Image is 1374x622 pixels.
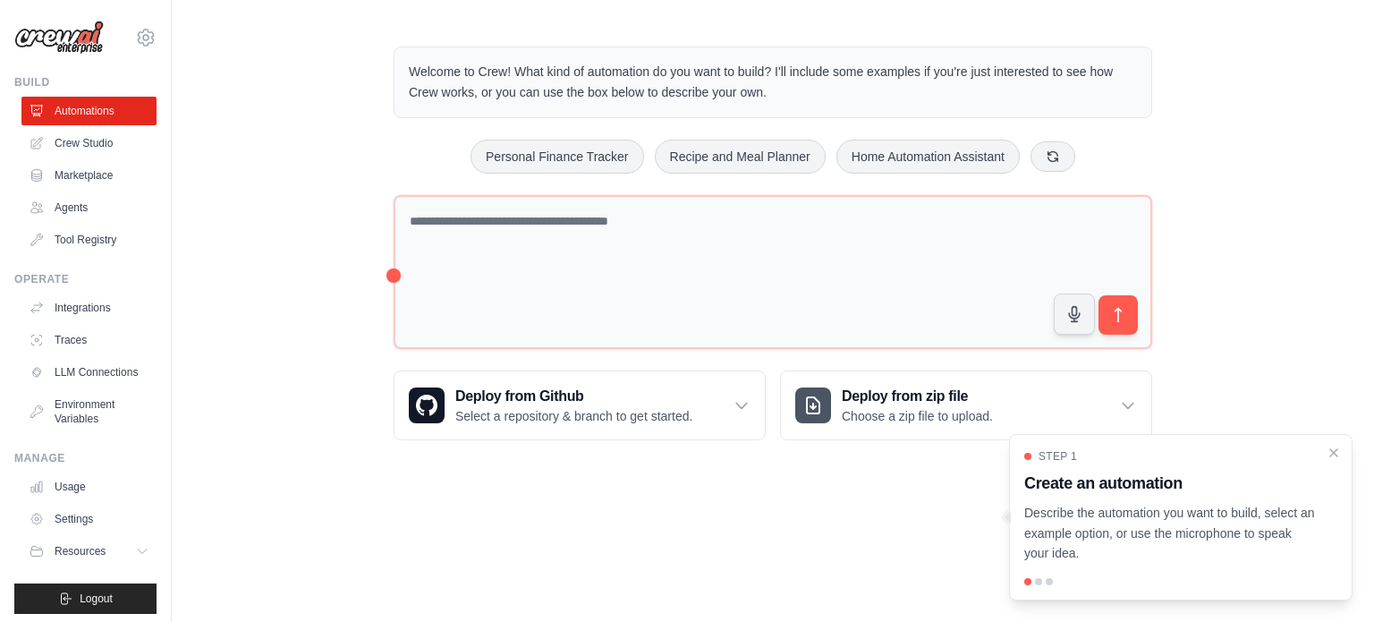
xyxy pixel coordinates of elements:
div: Operate [14,272,157,286]
button: Resources [21,537,157,566]
a: Settings [21,505,157,533]
h3: Deploy from Github [455,386,692,407]
a: LLM Connections [21,358,157,387]
a: Tool Registry [21,226,157,254]
h3: Deploy from zip file [842,386,993,407]
iframe: Chat Widget [1285,536,1374,622]
span: Logout [80,592,113,606]
button: Close walkthrough [1327,446,1341,460]
p: Choose a zip file to upload. [842,407,993,425]
a: Environment Variables [21,390,157,433]
div: Manage [14,451,157,465]
a: Integrations [21,294,157,322]
img: Logo [14,21,104,55]
a: Crew Studio [21,129,157,158]
button: Logout [14,584,157,614]
a: Usage [21,473,157,501]
p: Welcome to Crew! What kind of automation do you want to build? I'll include some examples if you'... [409,62,1137,103]
a: Agents [21,193,157,222]
div: Build [14,75,157,89]
a: Traces [21,326,157,354]
h3: Create an automation [1024,471,1316,496]
span: Resources [55,544,106,558]
button: Home Automation Assistant [836,140,1020,174]
span: Step 1 [1039,449,1077,464]
p: Select a repository & branch to get started. [455,407,692,425]
a: Marketplace [21,161,157,190]
p: Describe the automation you want to build, select an example option, or use the microphone to spe... [1024,503,1316,564]
button: Personal Finance Tracker [471,140,644,174]
button: Recipe and Meal Planner [655,140,826,174]
a: Automations [21,97,157,125]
